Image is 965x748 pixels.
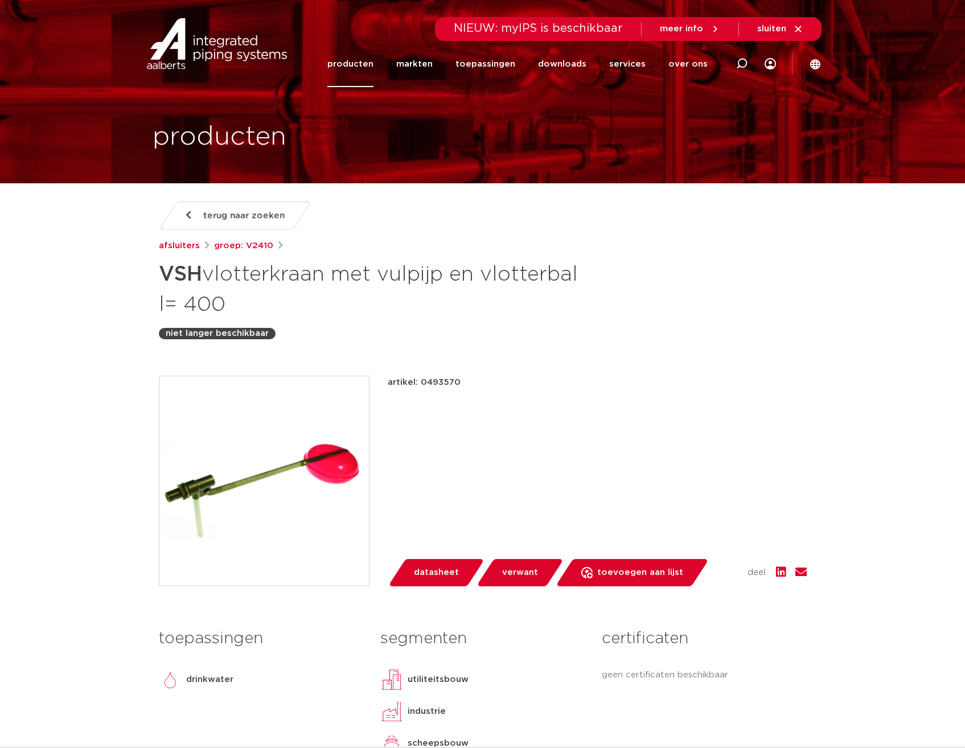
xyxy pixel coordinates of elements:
span: toevoegen aan lijst [597,564,683,582]
a: verwant [476,559,564,586]
span: verwant [502,564,538,582]
img: drinkwater [159,668,182,691]
div: my IPS [765,41,776,87]
p: utiliteitsbouw [408,673,469,687]
a: over ons [668,41,708,87]
a: terug naar zoeken [158,202,311,230]
span: terug naar zoeken [203,207,285,225]
img: Product Image for VSH vlotterkraan met vulpijp en vlotterbal l= 400 [159,376,369,586]
img: industrie [380,700,403,723]
p: geen certificaten beschikbaar [602,668,806,682]
h1: vlotterkraan met vulpijp en vlotterbal l= 400 [159,257,586,319]
h3: segmenten [380,627,585,650]
span: deel: [748,566,767,580]
p: drinkwater [186,673,233,687]
a: afsluiters [159,239,200,253]
p: niet langer beschikbaar [166,327,269,340]
span: datasheet [414,564,459,582]
p: artikel: 0493570 [388,376,461,389]
a: meer info [660,24,720,34]
a: services [609,41,646,87]
strong: VSH [159,264,202,285]
a: sluiten [757,24,803,34]
h3: toepassingen [159,627,363,650]
p: industrie [408,705,446,718]
a: downloads [538,41,586,87]
img: utiliteitsbouw [380,668,403,691]
span: meer info [660,24,703,33]
span: sluiten [757,24,786,33]
h3: certificaten [602,627,806,650]
a: toepassingen [455,41,515,87]
span: NIEUW: myIPS is beschikbaar [454,23,623,34]
a: datasheet [388,559,484,586]
nav: Menu [327,41,708,87]
a: producten [327,41,373,87]
h1: producten [153,119,286,155]
a: markten [396,41,433,87]
a: groep: V2410 [214,239,273,253]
